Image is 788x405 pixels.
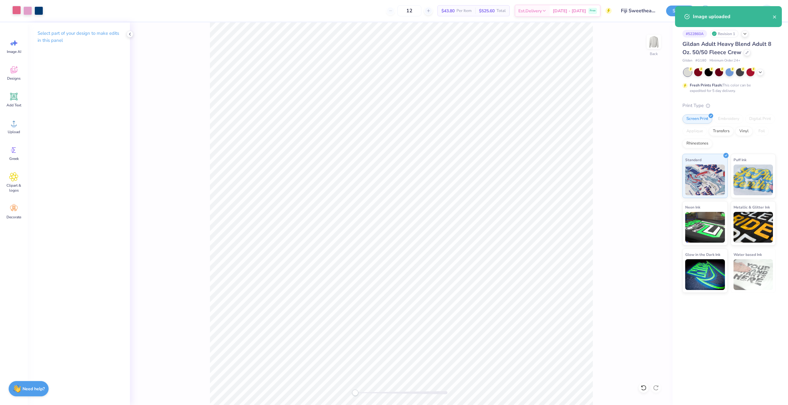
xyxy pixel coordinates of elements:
[714,114,743,124] div: Embroidery
[682,102,776,109] div: Print Type
[685,157,702,163] span: Standard
[682,139,712,148] div: Rhinestones
[693,13,773,20] div: Image uploaded
[518,8,542,14] span: Est. Delivery
[718,5,776,17] a: [PERSON_NAME]
[690,83,722,88] strong: Fresh Prints Flash:
[745,114,775,124] div: Digital Print
[695,58,706,63] span: # G180
[352,390,358,396] div: Accessibility label
[709,127,734,136] div: Transfers
[734,259,773,290] img: Water based Ink
[38,30,120,44] p: Select part of your design to make edits in this panel
[666,6,695,16] button: Save
[710,30,738,38] div: Revision 1
[553,8,586,14] span: [DATE] - [DATE]
[479,8,495,14] span: $525.60
[754,127,769,136] div: Foil
[734,165,773,195] img: Puff Ink
[7,76,21,81] span: Designs
[6,103,21,108] span: Add Text
[456,8,472,14] span: Per Item
[710,58,740,63] span: Minimum Order: 24 +
[648,36,660,48] img: Back
[690,82,766,93] div: This color can be expedited for 5 day delivery.
[590,9,596,13] span: Free
[685,165,725,195] img: Standard
[22,386,45,392] strong: Need help?
[682,127,707,136] div: Applique
[734,212,773,243] img: Metallic & Glitter Ink
[682,58,692,63] span: Gildan
[761,5,773,17] img: Josephine Amber Orros
[6,215,21,220] span: Decorate
[441,8,455,14] span: $43.80
[650,51,658,57] div: Back
[734,251,762,258] span: Water based Ink
[4,183,24,193] span: Clipart & logos
[685,251,720,258] span: Glow in the Dark Ink
[8,129,20,134] span: Upload
[734,157,746,163] span: Puff Ink
[497,8,506,14] span: Total
[9,156,19,161] span: Greek
[685,259,725,290] img: Glow in the Dark Ink
[7,49,21,54] span: Image AI
[773,13,777,20] button: close
[397,5,421,16] input: – –
[682,30,707,38] div: # 522860A
[685,204,700,210] span: Neon Ink
[616,5,661,17] input: Untitled Design
[682,114,712,124] div: Screen Print
[735,127,753,136] div: Vinyl
[685,212,725,243] img: Neon Ink
[682,40,771,56] span: Gildan Adult Heavy Blend Adult 8 Oz. 50/50 Fleece Crew
[734,204,770,210] span: Metallic & Glitter Ink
